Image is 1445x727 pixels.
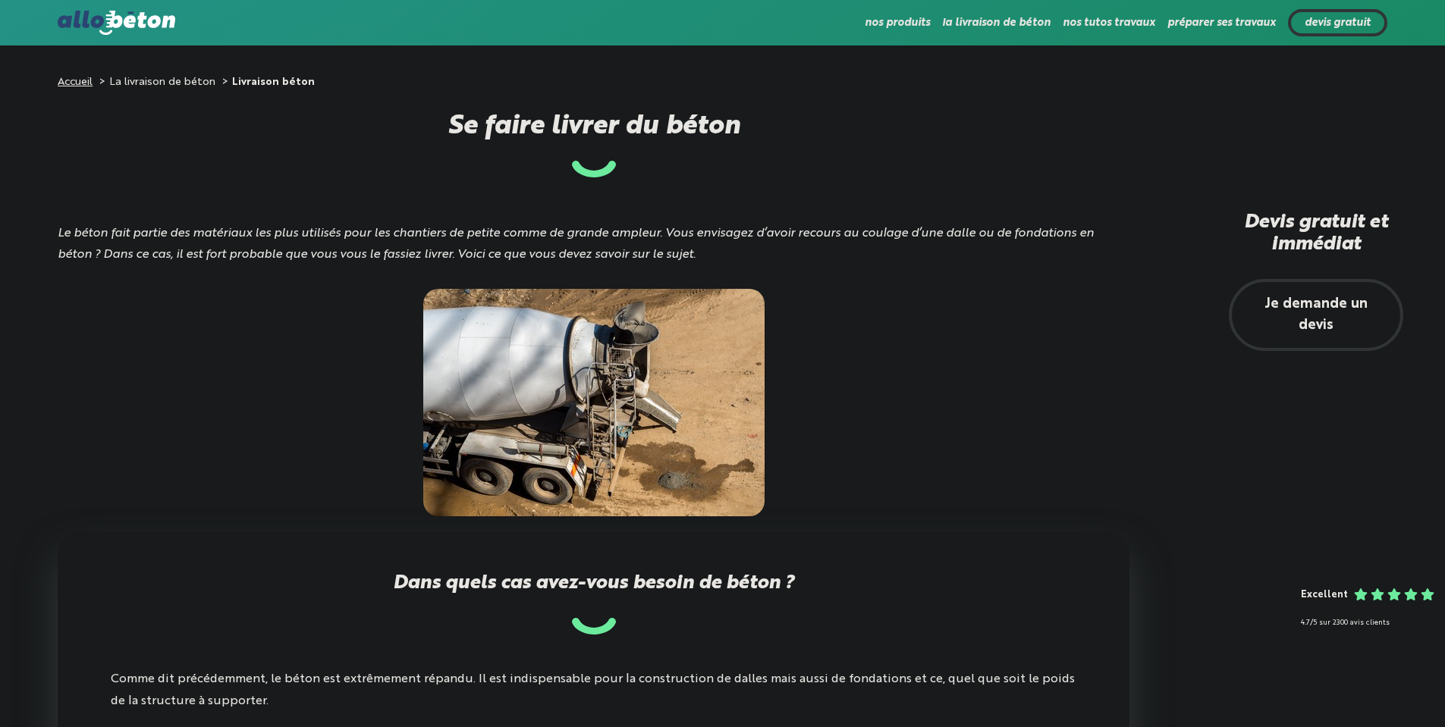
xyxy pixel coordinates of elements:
[111,657,1076,724] p: Comme dit précédemment, le béton est extrêmement répandu. Il est indispensable pour la constructi...
[1229,279,1403,352] a: Je demande un devis
[423,289,765,516] img: Livraison béton
[1229,212,1403,256] h2: Devis gratuit et immédiat
[1305,17,1371,30] a: devis gratuit
[58,227,1094,262] i: Le béton fait partie des matériaux les plus utilisés pour les chantiers de petite comme de grande...
[1167,5,1276,41] li: préparer ses travaux
[58,116,1129,177] h1: Se faire livrer du béton
[1063,5,1155,41] li: nos tutos travaux
[111,573,1076,635] h3: Dans quels cas avez-vous besoin de béton ?
[1301,613,1430,635] div: 4.7/5 sur 2300 avis clients
[942,5,1051,41] li: la livraison de béton
[58,11,174,35] img: allobéton
[96,71,215,93] li: La livraison de béton
[865,5,930,41] li: nos produits
[218,71,315,93] li: Livraison béton
[58,77,93,87] a: Accueil
[1301,584,1348,606] div: Excellent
